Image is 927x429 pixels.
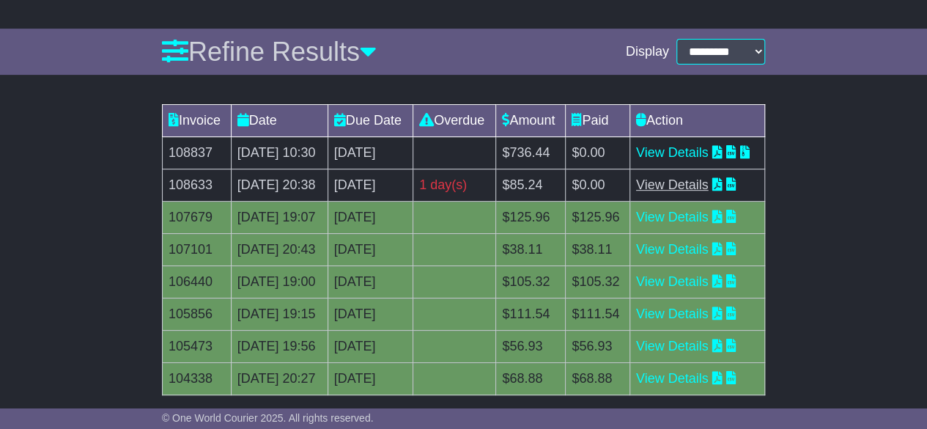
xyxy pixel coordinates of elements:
td: [DATE] [328,202,413,234]
td: [DATE] 20:43 [231,234,328,266]
td: [DATE] 19:15 [231,298,328,331]
td: $56.93 [566,331,630,363]
td: $111.54 [496,298,566,331]
td: [DATE] 10:30 [231,137,328,169]
td: [DATE] 20:27 [231,363,328,395]
td: Due Date [328,105,413,137]
td: [DATE] [328,234,413,266]
a: Refine Results [162,37,377,67]
a: View Details [636,274,709,289]
td: [DATE] 20:38 [231,169,328,202]
a: View Details [636,307,709,321]
td: $85.24 [496,169,566,202]
a: View Details [636,145,709,160]
td: [DATE] [328,298,413,331]
td: $736.44 [496,137,566,169]
td: Action [629,105,764,137]
td: Overdue [413,105,496,137]
td: 107679 [162,202,231,234]
a: View Details [636,339,709,353]
td: $38.11 [496,234,566,266]
td: $105.32 [566,266,630,298]
span: Display [626,44,669,60]
div: 1 day(s) [419,175,490,195]
td: 108837 [162,137,231,169]
td: 106440 [162,266,231,298]
td: Paid [566,105,630,137]
td: [DATE] [328,266,413,298]
td: [DATE] 19:56 [231,331,328,363]
a: View Details [636,177,709,192]
a: View Details [636,242,709,257]
td: [DATE] [328,137,413,169]
td: [DATE] [328,331,413,363]
td: 105856 [162,298,231,331]
td: [DATE] [328,169,413,202]
td: $125.96 [566,202,630,234]
a: View Details [636,371,709,386]
td: $68.88 [566,363,630,395]
td: Amount [496,105,566,137]
a: View Details [636,210,709,224]
td: $0.00 [566,169,630,202]
td: [DATE] 19:00 [231,266,328,298]
td: $111.54 [566,298,630,331]
td: [DATE] [328,363,413,395]
td: Invoice [162,105,231,137]
td: Date [231,105,328,137]
td: $56.93 [496,331,566,363]
td: 104338 [162,363,231,395]
td: 108633 [162,169,231,202]
td: $105.32 [496,266,566,298]
td: $38.11 [566,234,630,266]
td: 105473 [162,331,231,363]
td: $125.96 [496,202,566,234]
td: [DATE] 19:07 [231,202,328,234]
td: 107101 [162,234,231,266]
td: $0.00 [566,137,630,169]
span: © One World Courier 2025. All rights reserved. [162,412,374,424]
td: $68.88 [496,363,566,395]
